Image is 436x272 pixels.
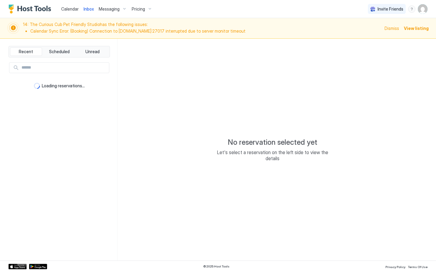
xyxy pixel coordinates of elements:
[228,138,317,147] span: No reservation selected yet
[8,46,110,57] div: tab-group
[49,49,70,54] span: Scheduled
[76,47,108,56] button: Unread
[418,4,428,14] div: User profile
[42,83,85,89] span: Loading reservations...
[34,83,40,89] div: loading
[203,264,230,268] span: © 2025 Host Tools
[212,149,333,161] span: Let's select a reservation on the left side to view the details
[30,28,381,34] li: Calendar Sync Error: (Booking) Connection to [DOMAIN_NAME]:27017 interrupted due to server monito...
[408,265,428,269] span: Terms Of Use
[85,49,100,54] span: Unread
[385,265,405,269] span: Privacy Policy
[8,264,27,269] a: App Store
[84,6,94,12] a: Inbox
[43,47,75,56] button: Scheduled
[19,49,33,54] span: Recent
[10,47,42,56] button: Recent
[132,6,145,12] span: Pricing
[99,6,120,12] span: Messaging
[385,263,405,270] a: Privacy Policy
[408,263,428,270] a: Terms Of Use
[378,6,403,12] span: Invite Friends
[404,25,429,31] div: View listing
[61,6,79,12] a: Calendar
[29,264,47,269] a: Google Play Store
[8,5,54,14] a: Host Tools Logo
[385,25,399,31] div: Dismiss
[23,22,381,35] span: 14: The Curious Cub Pet Friendly Studio has the following issues:
[19,63,109,73] input: Input Field
[408,5,415,13] div: menu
